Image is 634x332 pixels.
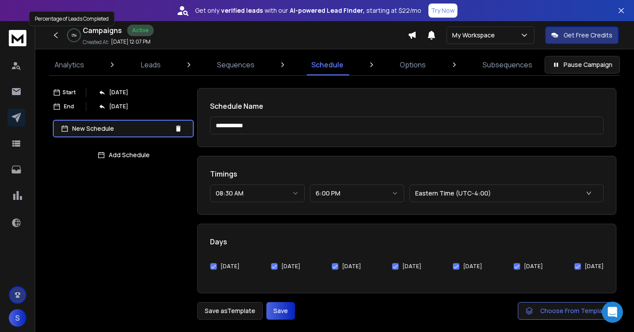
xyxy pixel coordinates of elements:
[545,26,619,44] button: Get Free Credits
[210,101,604,111] h1: Schedule Name
[400,59,426,70] p: Options
[311,59,343,70] p: Schedule
[55,59,84,70] p: Analytics
[290,6,365,15] strong: AI-powered Lead Finder,
[127,25,154,36] div: Active
[9,309,26,327] button: S
[310,184,405,202] button: 6:00 PM
[221,263,240,270] label: [DATE]
[29,11,114,26] div: Percentage of Leads Completed
[83,25,122,36] h1: Campaigns
[210,236,604,247] h1: Days
[402,263,421,270] label: [DATE]
[483,59,532,70] p: Subsequences
[463,263,482,270] label: [DATE]
[394,54,431,75] a: Options
[111,38,151,45] p: [DATE] 12:07 PM
[518,302,616,320] button: Choose From Template
[266,302,295,320] button: Save
[545,56,620,74] button: Pause Campaign
[195,6,421,15] p: Get only with our starting at $22/mo
[136,54,166,75] a: Leads
[9,30,26,46] img: logo
[49,54,89,75] a: Analytics
[217,59,254,70] p: Sequences
[212,54,260,75] a: Sequences
[306,54,349,75] a: Schedule
[342,263,361,270] label: [DATE]
[428,4,457,18] button: Try Now
[210,169,604,179] h1: Timings
[452,31,498,40] p: My Workspace
[83,39,109,46] p: Created At:
[281,263,300,270] label: [DATE]
[72,124,171,133] p: New Schedule
[210,184,305,202] button: 08:30 AM
[602,302,623,323] div: Open Intercom Messenger
[63,89,76,96] p: Start
[524,263,543,270] label: [DATE]
[72,33,77,38] p: 0 %
[109,89,128,96] p: [DATE]
[64,103,74,110] p: End
[477,54,538,75] a: Subsequences
[197,302,263,320] button: Save asTemplate
[415,189,494,198] p: Eastern Time (UTC-4:00)
[53,146,194,164] button: Add Schedule
[221,6,263,15] strong: verified leads
[564,31,612,40] p: Get Free Credits
[540,306,609,315] span: Choose From Template
[431,6,455,15] p: Try Now
[141,59,161,70] p: Leads
[109,103,128,110] p: [DATE]
[585,263,604,270] label: [DATE]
